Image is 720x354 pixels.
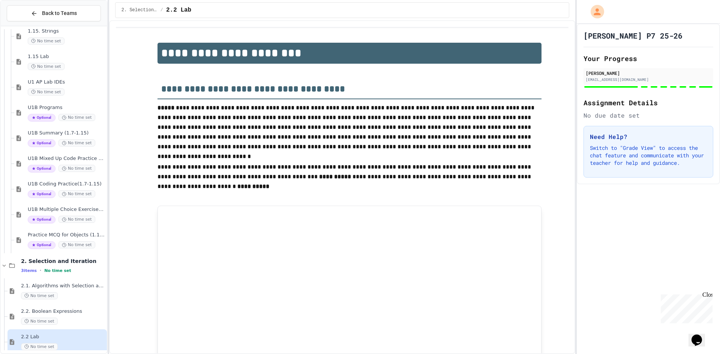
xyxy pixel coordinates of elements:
[58,139,95,146] span: No time set
[40,267,41,273] span: •
[21,283,105,289] span: 2.1. Algorithms with Selection and Repetition
[28,130,105,136] span: U1B Summary (1.7-1.15)
[28,232,105,238] span: Practice MCQ for Objects (1.12-1.14)
[28,114,55,121] span: Optional
[28,165,55,172] span: Optional
[21,318,58,325] span: No time set
[590,132,707,141] h3: Need Help?
[28,181,105,187] span: U1B Coding Practice(1.7-1.15)
[58,165,95,172] span: No time set
[28,63,64,70] span: No time set
[28,190,55,198] span: Optional
[28,105,105,111] span: U1B Programs
[21,268,37,273] span: 3 items
[28,155,105,162] span: U1B Mixed Up Code Practice 1b (1.7-1.15)
[583,97,713,108] h2: Assignment Details
[166,6,191,15] span: 2.2 Lab
[590,144,707,167] p: Switch to "Grade View" to access the chat feature and communicate with your teacher for help and ...
[42,9,77,17] span: Back to Teams
[28,206,105,213] span: U1B Multiple Choice Exercises(1.9-1.15)
[586,77,711,82] div: [EMAIL_ADDRESS][DOMAIN_NAME]
[28,241,55,249] span: Optional
[583,53,713,64] h2: Your Progress
[58,114,95,121] span: No time set
[3,3,52,48] div: Chat with us now!Close
[58,241,95,248] span: No time set
[44,268,71,273] span: No time set
[7,5,101,21] button: Back to Teams
[160,7,163,13] span: /
[58,216,95,223] span: No time set
[583,111,713,120] div: No due date set
[28,54,105,60] span: 1.15 Lab
[688,324,712,347] iframe: chat widget
[28,79,105,85] span: U1 AP Lab IDEs
[583,30,682,41] h1: [PERSON_NAME] P7 25-26
[28,28,105,34] span: 1.15. Strings
[28,37,64,45] span: No time set
[21,343,58,350] span: No time set
[658,291,712,323] iframe: chat widget
[586,70,711,76] div: [PERSON_NAME]
[28,139,55,147] span: Optional
[21,334,105,340] span: 2.2 Lab
[21,258,105,264] span: 2. Selection and Iteration
[28,216,55,223] span: Optional
[28,88,64,96] span: No time set
[58,190,95,197] span: No time set
[21,292,58,299] span: No time set
[121,7,157,13] span: 2. Selection and Iteration
[583,3,606,20] div: My Account
[21,308,105,315] span: 2.2. Boolean Expressions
